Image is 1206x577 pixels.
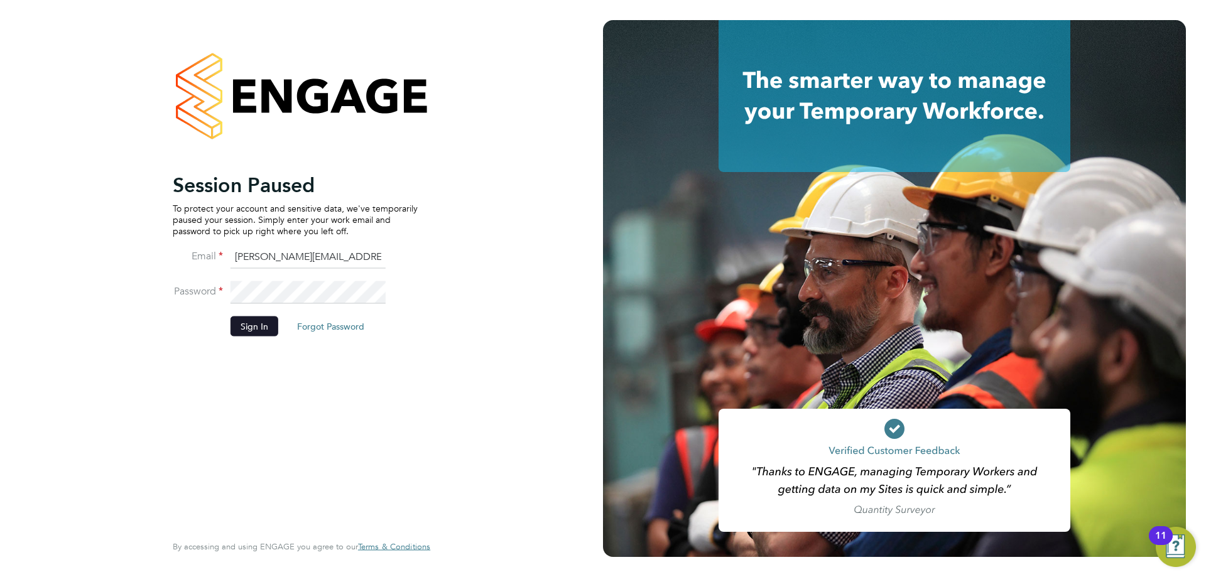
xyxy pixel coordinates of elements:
p: To protect your account and sensitive data, we've temporarily paused your session. Simply enter y... [173,202,418,237]
button: Forgot Password [287,316,374,336]
label: Password [173,284,223,298]
button: Open Resource Center, 11 new notifications [1156,527,1196,567]
label: Email [173,249,223,262]
button: Sign In [231,316,278,336]
input: Enter your work email... [231,246,386,269]
div: 11 [1155,536,1166,552]
span: By accessing and using ENGAGE you agree to our [173,541,430,552]
h2: Session Paused [173,172,418,197]
a: Terms & Conditions [358,542,430,552]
